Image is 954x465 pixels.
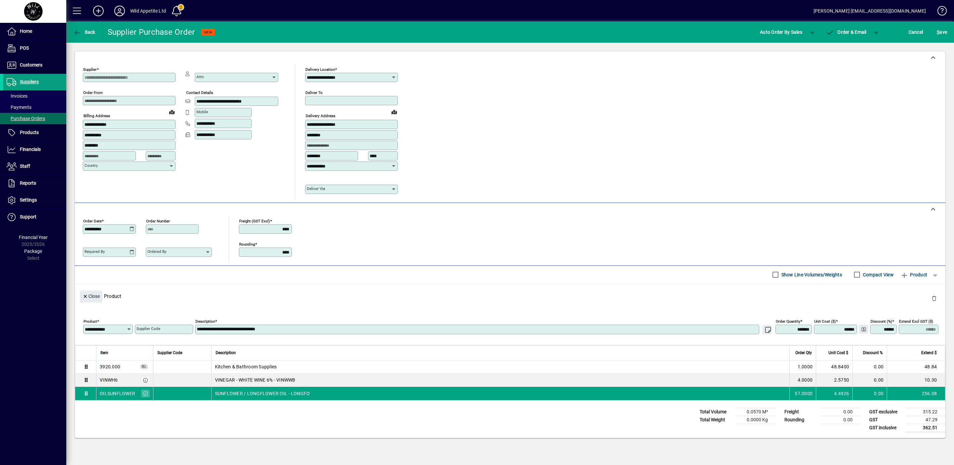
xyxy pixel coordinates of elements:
[906,416,945,424] td: 47.29
[3,113,66,124] a: Purchase Orders
[823,26,870,38] button: Order & Email
[821,408,861,416] td: 0.00
[789,374,816,387] td: 4.0000
[887,387,945,400] td: 256.08
[157,349,182,356] span: Supplier Code
[897,269,930,281] button: Product
[20,147,41,152] span: Financials
[100,349,108,356] span: Item
[852,374,887,387] td: 0.00
[907,26,925,38] button: Cancel
[147,249,166,254] mat-label: Ordered by
[20,130,39,135] span: Products
[926,295,942,301] app-page-header-button: Delete
[937,29,939,35] span: S
[100,363,120,370] span: Kitchen & Bathroom Supplies
[204,30,212,34] span: NEW
[906,408,945,416] td: 315.22
[73,29,95,35] span: Back
[20,62,42,68] span: Customers
[776,319,800,323] mat-label: Order Quantity
[789,387,816,400] td: 57.0000
[814,6,926,16] div: [PERSON_NAME] [EMAIL_ADDRESS][DOMAIN_NAME]
[66,26,103,38] app-page-header-button: Back
[866,416,906,424] td: GST
[195,319,215,323] mat-label: Description
[72,26,97,38] button: Back
[20,214,36,219] span: Support
[926,291,942,306] button: Delete
[146,218,170,223] mat-label: Order number
[100,377,118,383] div: VINWH6
[24,249,42,254] span: Package
[305,90,323,95] mat-label: Deliver To
[20,45,29,51] span: POS
[3,175,66,192] a: Reports
[142,365,146,368] span: GL
[3,192,66,209] a: Settings
[696,416,736,424] td: Total Weight
[852,360,887,374] td: 0.00
[795,349,812,356] span: Order Qty
[899,319,933,323] mat-label: Extend excl GST ($)
[3,90,66,102] a: Invoices
[736,408,776,416] td: 0.0570 M³
[757,26,806,38] button: Auto Order By Sales
[80,291,102,302] button: Close
[900,269,927,280] span: Product
[83,90,103,95] mat-label: Order from
[3,102,66,113] a: Payments
[781,408,821,416] td: Freight
[736,416,776,424] td: 0.0000 Kg
[821,416,861,424] td: 0.00
[239,242,255,246] mat-label: Rounding
[780,271,842,278] label: Show Line Volumes/Weights
[167,107,177,117] a: View on map
[826,29,867,35] span: Order & Email
[20,163,30,169] span: Staff
[20,197,37,203] span: Settings
[7,116,45,121] span: Purchase Orders
[7,93,27,99] span: Invoices
[3,57,66,73] a: Customers
[862,271,894,278] label: Compact View
[866,408,906,416] td: GST exclusive
[7,105,31,110] span: Payments
[83,67,97,72] mat-label: Supplier
[130,6,166,16] div: Wild Appetite Ltd
[239,218,270,223] mat-label: Freight (GST excl)
[816,374,852,387] td: 2.5750
[78,293,104,299] app-page-header-button: Close
[3,23,66,40] a: Home
[109,5,130,17] button: Profile
[3,209,66,225] a: Support
[88,5,109,17] button: Add
[852,387,887,400] td: 0.00
[136,326,160,331] mat-label: Supplier Code
[887,374,945,387] td: 10.30
[83,319,97,323] mat-label: Product
[84,163,98,168] mat-label: Country
[937,27,947,37] span: ave
[828,349,848,356] span: Unit Cost $
[307,186,325,191] mat-label: Deliver via
[19,235,48,240] span: Financial Year
[863,349,883,356] span: Discount %
[215,363,277,370] span: Kitchen & Bathroom Supplies
[760,27,802,37] span: Auto Order By Sales
[389,107,399,117] a: View on map
[921,349,937,356] span: Extend $
[816,387,852,400] td: 4.4926
[108,27,195,37] div: Supplier Purchase Order
[3,141,66,158] a: Financials
[215,377,295,383] span: VINEGAR - WHITE WINE 6% - VINWWB
[100,390,135,397] div: OILSUNFLOWER
[84,249,105,254] mat-label: Required by
[781,416,821,424] td: Rounding
[789,360,816,374] td: 1.0000
[814,319,836,323] mat-label: Unit Cost ($)
[20,28,32,34] span: Home
[20,79,39,84] span: Suppliers
[20,180,36,186] span: Reports
[932,1,946,23] a: Knowledge Base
